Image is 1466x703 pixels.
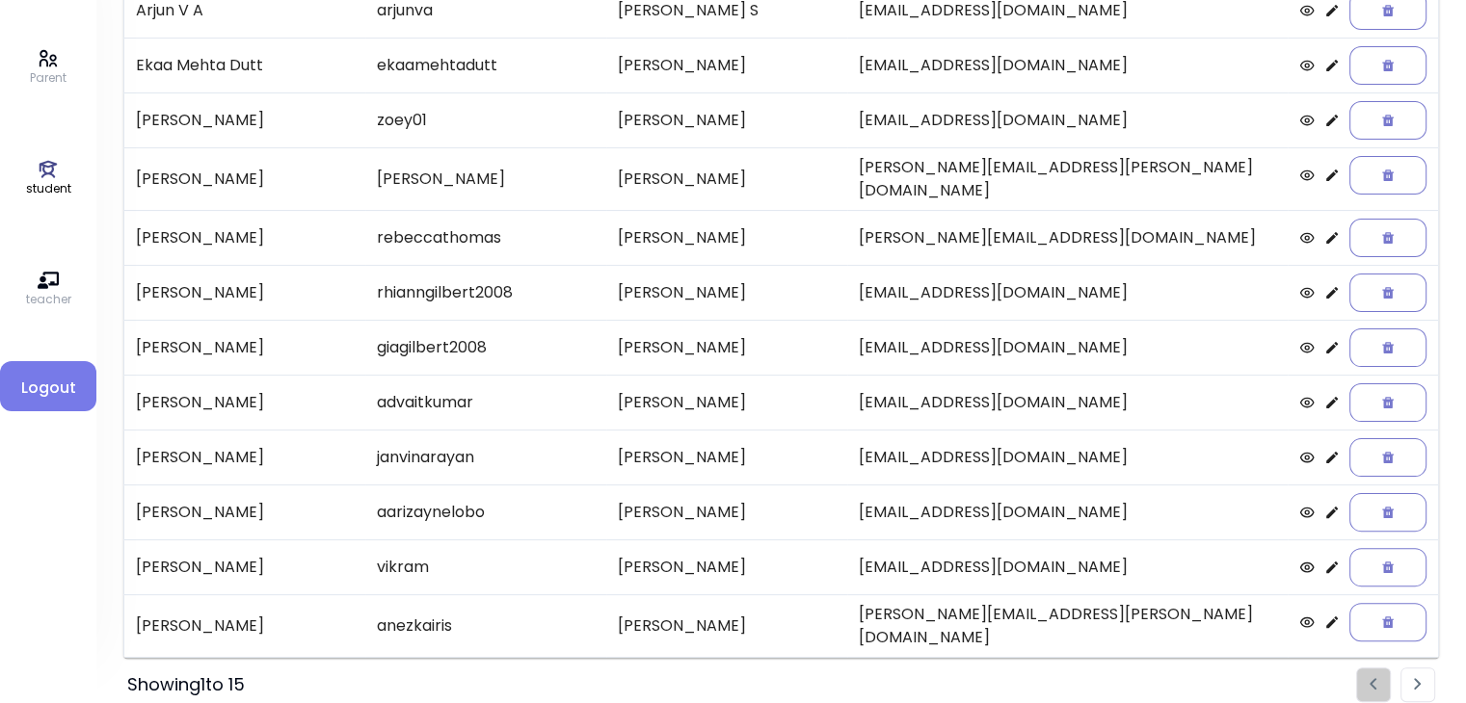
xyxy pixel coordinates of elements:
td: [EMAIL_ADDRESS][DOMAIN_NAME] [847,92,1289,147]
td: [PERSON_NAME] [124,594,365,657]
td: [PERSON_NAME] [606,594,847,657]
td: [PERSON_NAME] [124,320,365,375]
td: zoey01 [365,92,606,147]
td: [EMAIL_ADDRESS][DOMAIN_NAME] [847,539,1289,594]
td: advaitkumar [365,375,606,430]
a: Parent [30,48,67,87]
td: anezkairis [365,594,606,657]
td: [PERSON_NAME] [606,375,847,430]
td: aarizaynelobo [365,484,606,539]
td: [EMAIL_ADDRESS][DOMAIN_NAME] [847,38,1289,92]
td: [EMAIL_ADDRESS][DOMAIN_NAME] [847,375,1289,430]
td: rhianngilbert2008 [365,265,606,320]
td: [PERSON_NAME][EMAIL_ADDRESS][PERSON_NAME][DOMAIN_NAME] [847,147,1289,210]
span: Logout [15,377,81,400]
td: [EMAIL_ADDRESS][DOMAIN_NAME] [847,430,1289,484]
td: [EMAIL_ADDRESS][DOMAIN_NAME] [847,484,1289,539]
td: giagilbert2008 [365,320,606,375]
td: ekaamehtadutt [365,38,606,92]
td: [PERSON_NAME][EMAIL_ADDRESS][PERSON_NAME][DOMAIN_NAME] [847,594,1289,657]
div: Showing 1 to 15 [127,671,245,698]
td: [PERSON_NAME] [124,265,365,320]
td: [PERSON_NAME] [124,92,365,147]
td: [PERSON_NAME] [606,210,847,265]
a: student [26,159,71,197]
td: [PERSON_NAME] [606,484,847,539]
p: teacher [26,291,71,308]
td: [PERSON_NAME] [606,92,847,147]
td: rebeccathomas [365,210,606,265]
td: vikram [365,539,606,594]
td: janvinarayan [365,430,606,484]
td: [PERSON_NAME] [124,484,365,539]
td: Ekaa Mehta Dutt [124,38,365,92]
ul: Pagination [1356,667,1435,702]
td: [PERSON_NAME][EMAIL_ADDRESS][DOMAIN_NAME] [847,210,1289,265]
td: [PERSON_NAME] [606,38,847,92]
p: Parent [30,69,67,87]
td: [PERSON_NAME] [606,265,847,320]
td: [PERSON_NAME] [124,147,365,210]
td: [PERSON_NAME] [124,375,365,430]
p: student [26,180,71,197]
td: [PERSON_NAME] [606,539,847,594]
td: [PERSON_NAME] [606,430,847,484]
td: [PERSON_NAME] [606,147,847,210]
td: [EMAIL_ADDRESS][DOMAIN_NAME] [847,320,1289,375]
a: teacher [26,270,71,308]
img: rightarrow.svg [1414,678,1422,690]
td: [PERSON_NAME] [365,147,606,210]
td: [PERSON_NAME] [124,539,365,594]
td: [PERSON_NAME] [124,210,365,265]
td: [EMAIL_ADDRESS][DOMAIN_NAME] [847,265,1289,320]
td: [PERSON_NAME] [124,430,365,484]
td: [PERSON_NAME] [606,320,847,375]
